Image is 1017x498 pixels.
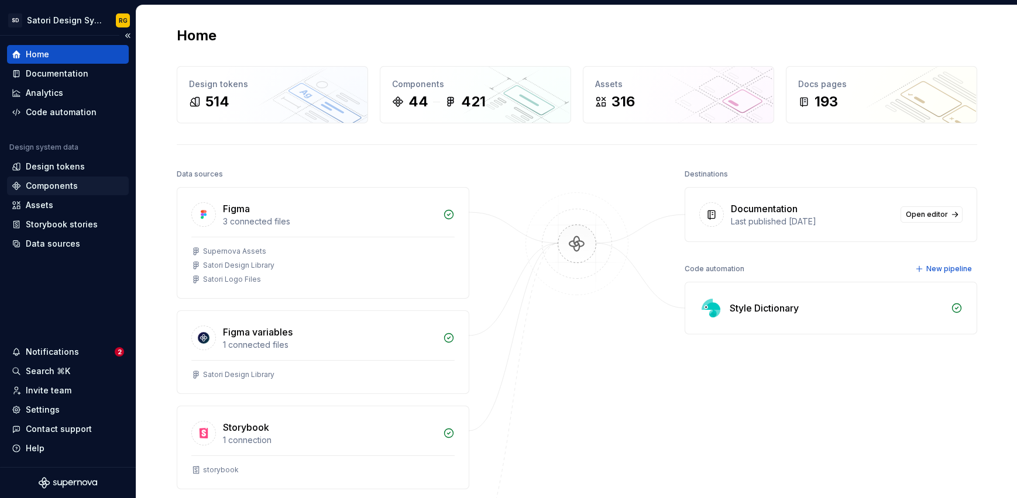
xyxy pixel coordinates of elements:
button: Notifications2 [7,343,129,361]
a: Code automation [7,103,129,122]
span: Open editor [906,210,948,219]
a: Home [7,45,129,64]
button: SDSatori Design SystemRG [2,8,133,33]
a: Data sources [7,234,129,253]
span: 2 [115,347,124,357]
div: Satori Logo Files [203,275,261,284]
div: Contact support [26,423,92,435]
span: New pipeline [926,264,972,274]
a: Assets [7,196,129,215]
div: 514 [205,92,229,111]
div: Storybook stories [26,219,98,230]
div: Last published [DATE] [731,216,894,227]
div: RG [119,16,128,25]
a: Design tokens [7,157,129,176]
div: 316 [611,92,635,111]
div: Design tokens [26,161,85,172]
div: Style Dictionary [730,301,799,315]
div: Design tokens [189,78,356,90]
button: Search ⌘K [7,362,129,381]
div: 3 connected files [223,216,436,227]
div: Satori Design Library [203,261,274,270]
a: Assets316 [583,66,774,123]
div: 44 [408,92,428,111]
div: Assets [26,199,53,211]
div: Data sources [177,166,223,182]
button: New pipeline [912,261,977,277]
div: Components [392,78,559,90]
button: Collapse sidebar [119,27,136,44]
div: Help [26,442,44,454]
div: Storybook [223,420,269,434]
div: 1 connected files [223,339,436,351]
div: Invite team [26,385,71,396]
div: Docs pages [798,78,965,90]
div: Documentation [731,202,798,216]
div: Design system data [9,143,78,152]
div: Data sources [26,238,80,250]
div: Supernova Assets [203,247,266,256]
div: Code automation [685,261,744,277]
div: Home [26,49,49,60]
div: 193 [815,92,838,111]
div: Figma variables [223,325,293,339]
div: Search ⌘K [26,365,70,377]
button: Contact support [7,420,129,438]
div: Satori Design Library [203,370,274,379]
a: Analytics [7,84,129,102]
button: Help [7,439,129,458]
svg: Supernova Logo [39,477,97,489]
a: Storybook1 connectionstorybook [177,406,469,489]
div: Satori Design System [27,15,102,26]
div: SD [8,13,22,27]
h2: Home [177,26,217,45]
div: Destinations [685,166,728,182]
a: Docs pages193 [786,66,977,123]
div: storybook [203,465,239,475]
div: 421 [461,92,486,111]
div: 1 connection [223,434,436,446]
div: Components [26,180,78,192]
a: Settings [7,400,129,419]
div: Notifications [26,346,79,358]
div: Analytics [26,87,63,99]
a: Figma3 connected filesSupernova AssetsSatori Design LibrarySatori Logo Files [177,187,469,299]
a: Invite team [7,381,129,400]
div: Code automation [26,106,97,118]
a: Components [7,177,129,195]
a: Figma variables1 connected filesSatori Design Library [177,310,469,394]
a: Storybook stories [7,215,129,234]
div: Documentation [26,68,88,79]
a: Documentation [7,64,129,83]
div: Figma [223,202,250,216]
div: Settings [26,404,60,416]
a: Open editor [901,206,963,223]
a: Components44421 [380,66,571,123]
a: Design tokens514 [177,66,368,123]
div: Assets [595,78,762,90]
